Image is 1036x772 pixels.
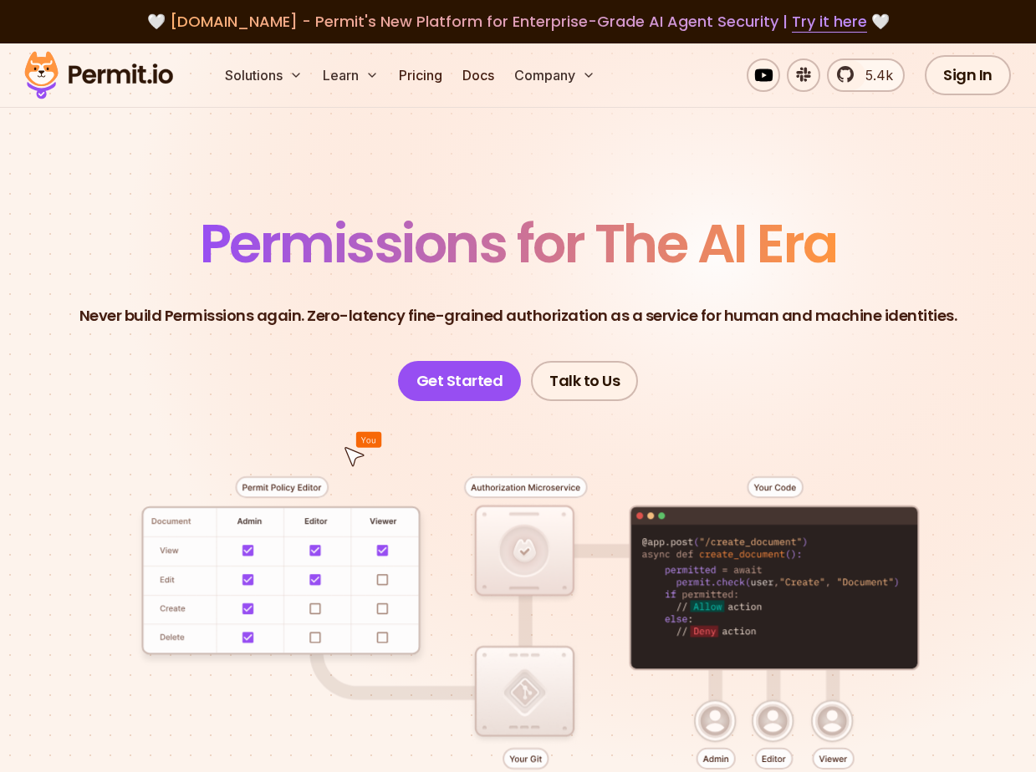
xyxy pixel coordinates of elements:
p: Never build Permissions again. Zero-latency fine-grained authorization as a service for human and... [79,304,957,328]
a: Pricing [392,58,449,92]
a: 5.4k [827,58,905,92]
span: 5.4k [855,65,893,85]
a: Get Started [398,361,522,401]
span: [DOMAIN_NAME] - Permit's New Platform for Enterprise-Grade AI Agent Security | [170,11,867,32]
button: Company [508,58,602,92]
a: Sign In [925,55,1011,95]
div: 🤍 🤍 [40,10,996,33]
span: Permissions for The AI Era [200,206,837,281]
img: Permit logo [17,47,181,104]
a: Docs [456,58,501,92]
a: Try it here [792,11,867,33]
button: Solutions [218,58,309,92]
a: Talk to Us [531,361,638,401]
button: Learn [316,58,385,92]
